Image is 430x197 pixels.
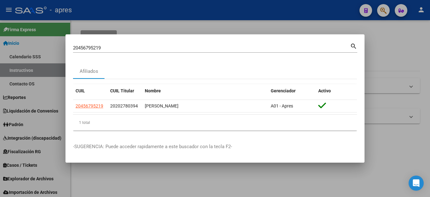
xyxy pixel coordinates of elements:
[142,84,268,98] datatable-header-cell: Nombre
[271,88,296,93] span: Gerenciador
[73,84,108,98] datatable-header-cell: CUIL
[110,88,134,93] span: CUIL Titular
[80,68,98,75] div: Afiliados
[73,143,357,150] p: -SUGERENCIA: Puede acceder rapidamente a este buscador con la tecla F2-
[316,84,357,98] datatable-header-cell: Activo
[268,84,316,98] datatable-header-cell: Gerenciador
[145,88,161,93] span: Nombre
[409,176,424,191] div: Open Intercom Messenger
[76,103,103,108] span: 20456795219
[350,42,357,49] mat-icon: search
[110,103,138,108] span: 20202780394
[108,84,142,98] datatable-header-cell: CUIL Titular
[318,88,331,93] span: Activo
[73,115,357,130] div: 1 total
[76,88,85,93] span: CUIL
[145,102,266,110] div: [PERSON_NAME]
[271,103,293,108] span: A01 - Apres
